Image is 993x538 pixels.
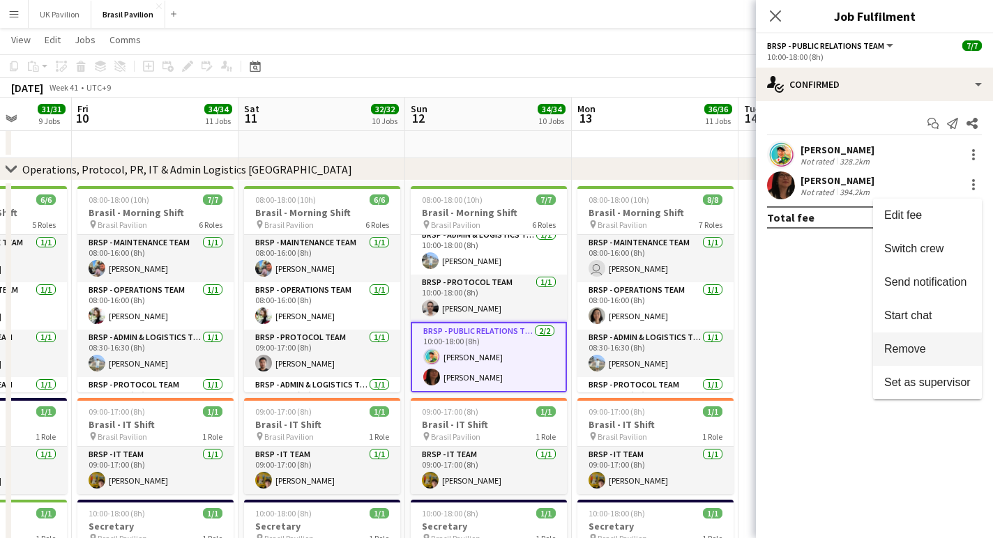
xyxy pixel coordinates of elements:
[873,299,982,332] button: Start chat
[884,376,971,388] span: Set as supervisor
[884,243,943,254] span: Switch crew
[884,209,922,221] span: Edit fee
[884,276,967,288] span: Send notification
[873,199,982,232] button: Edit fee
[884,309,932,321] span: Start chat
[884,343,926,355] span: Remove
[873,232,982,266] button: Switch crew
[873,366,982,399] button: Set as supervisor
[873,266,982,299] button: Send notification
[873,332,982,366] button: Remove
